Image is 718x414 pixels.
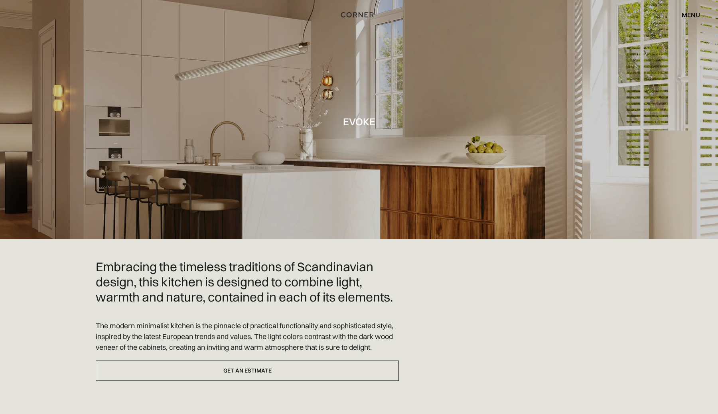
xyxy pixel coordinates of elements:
div: menu [674,8,700,22]
p: The modern minimalist kitchen is the pinnacle of practical functionality and sophisticated style,... [96,320,399,353]
h2: Embracing the timeless traditions of Scandinavian design, this kitchen is designed to combine lig... [96,259,399,304]
a: Get an estimate [96,361,399,381]
h1: Evoke [343,116,375,127]
a: home [328,10,390,20]
div: menu [682,12,700,18]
